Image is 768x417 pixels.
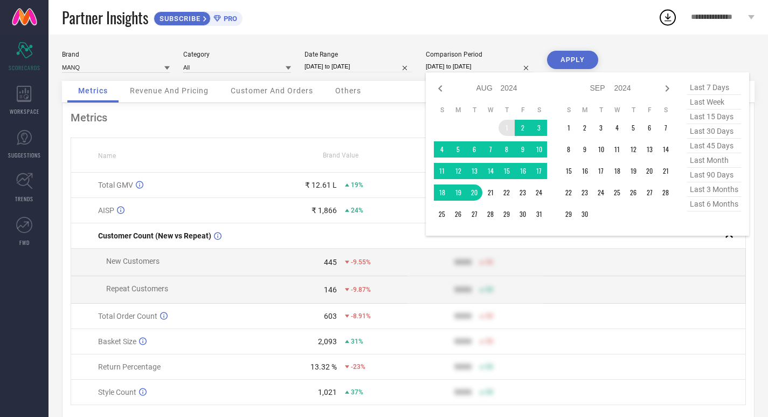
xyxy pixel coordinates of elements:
[466,106,482,114] th: Tuesday
[499,120,515,136] td: Thu Aug 01 2024
[577,120,593,136] td: Mon Sep 02 2024
[593,184,609,201] td: Tue Sep 24 2024
[515,120,531,136] td: Fri Aug 02 2024
[426,61,534,72] input: Select comparison period
[531,206,547,222] td: Sat Aug 31 2024
[658,141,674,158] td: Sat Sep 14 2024
[531,141,547,158] td: Sat Aug 10 2024
[434,163,450,179] td: Sun Aug 11 2024
[499,106,515,114] th: Thursday
[323,152,358,159] span: Brand Value
[609,106,625,114] th: Wednesday
[454,388,472,397] div: 9999
[466,163,482,179] td: Tue Aug 13 2024
[625,106,641,114] th: Thursday
[482,206,499,222] td: Wed Aug 28 2024
[434,206,450,222] td: Sun Aug 25 2024
[577,206,593,222] td: Mon Sep 30 2024
[221,15,237,23] span: PRO
[486,286,493,293] span: 50
[609,163,625,179] td: Wed Sep 18 2024
[183,51,291,58] div: Category
[466,184,482,201] td: Tue Aug 20 2024
[98,337,136,346] span: Basket Size
[658,106,674,114] th: Saturday
[154,15,203,23] span: SUBSCRIBE
[351,207,363,214] span: 24%
[486,312,493,320] span: 50
[641,163,658,179] td: Fri Sep 20 2024
[658,163,674,179] td: Sat Sep 21 2024
[687,124,741,139] span: last 30 days
[641,106,658,114] th: Friday
[19,238,30,247] span: FWD
[450,141,466,158] td: Mon Aug 05 2024
[593,141,609,158] td: Tue Sep 10 2024
[482,106,499,114] th: Wednesday
[454,312,472,320] div: 9999
[577,106,593,114] th: Monday
[450,206,466,222] td: Mon Aug 26 2024
[98,152,116,160] span: Name
[561,184,577,201] td: Sun Sep 22 2024
[231,86,313,95] span: Customer And Orders
[482,141,499,158] td: Wed Aug 07 2024
[9,64,40,72] span: SCORECARDS
[515,184,531,201] td: Fri Aug 23 2024
[486,388,493,396] span: 50
[531,106,547,114] th: Saturday
[687,153,741,168] span: last month
[62,6,148,29] span: Partner Insights
[154,9,243,26] a: SUBSCRIBEPRO
[515,106,531,114] th: Friday
[561,106,577,114] th: Sunday
[454,363,472,371] div: 9999
[486,338,493,345] span: 50
[577,141,593,158] td: Mon Sep 09 2024
[687,95,741,110] span: last week
[499,141,515,158] td: Thu Aug 08 2024
[454,337,472,346] div: 9999
[351,181,363,189] span: 19%
[324,285,337,294] div: 146
[641,184,658,201] td: Fri Sep 27 2024
[641,141,658,158] td: Fri Sep 13 2024
[106,284,168,293] span: Repeat Customers
[515,141,531,158] td: Fri Aug 09 2024
[547,51,598,69] button: APPLY
[687,110,741,124] span: last 15 days
[351,388,363,396] span: 37%
[8,151,41,159] span: SUGGESTIONS
[78,86,108,95] span: Metrics
[658,120,674,136] td: Sat Sep 07 2024
[434,184,450,201] td: Sun Aug 18 2024
[351,258,371,266] span: -9.55%
[515,206,531,222] td: Fri Aug 30 2024
[318,337,337,346] div: 2,093
[312,206,337,215] div: ₹ 1,866
[561,206,577,222] td: Sun Sep 29 2024
[450,184,466,201] td: Mon Aug 19 2024
[98,206,114,215] span: AISP
[687,168,741,182] span: last 90 days
[466,206,482,222] td: Tue Aug 27 2024
[318,388,337,397] div: 1,021
[335,86,361,95] span: Others
[593,120,609,136] td: Tue Sep 03 2024
[609,120,625,136] td: Wed Sep 04 2024
[450,163,466,179] td: Mon Aug 12 2024
[577,163,593,179] td: Mon Sep 16 2024
[499,163,515,179] td: Thu Aug 15 2024
[609,141,625,158] td: Wed Sep 11 2024
[130,86,209,95] span: Revenue And Pricing
[305,181,337,189] div: ₹ 12.61 L
[661,82,674,95] div: Next month
[531,184,547,201] td: Sat Aug 24 2024
[515,163,531,179] td: Fri Aug 16 2024
[625,163,641,179] td: Thu Sep 19 2024
[62,51,170,58] div: Brand
[351,312,371,320] span: -8.91%
[486,258,493,266] span: 50
[687,197,741,211] span: last 6 months
[531,120,547,136] td: Sat Aug 03 2024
